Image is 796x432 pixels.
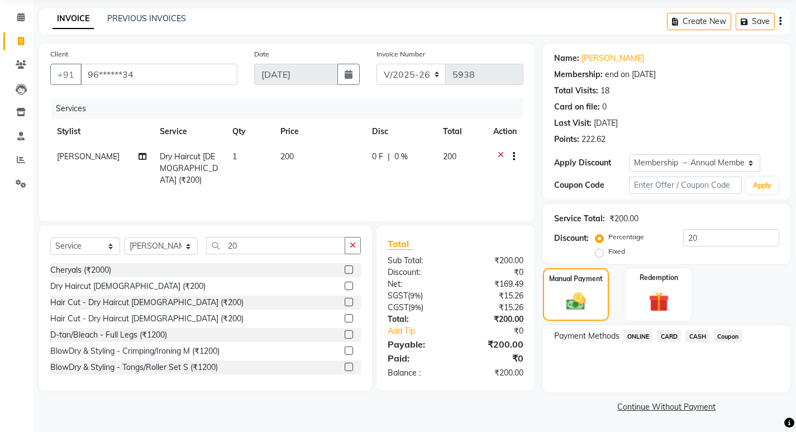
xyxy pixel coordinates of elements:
span: Payment Methods [554,330,619,342]
span: | [388,151,390,163]
div: 18 [600,85,609,97]
a: [PERSON_NAME] [581,53,644,64]
div: Total Visits: [554,85,598,97]
span: SGST [388,291,408,301]
div: Last Visit: [554,117,592,129]
div: Hair Cut - Dry Haircut [DEMOGRAPHIC_DATA] (₹200) [50,313,244,325]
div: Points: [554,134,579,145]
div: ₹15.26 [455,302,531,314]
div: Hair Cut - Dry Haircut [DEMOGRAPHIC_DATA] (₹200) [50,297,244,308]
a: Continue Without Payment [545,401,788,413]
button: Save [736,13,775,30]
div: ₹200.00 [609,213,638,225]
th: Action [487,119,523,144]
div: ₹0 [468,325,532,337]
label: Manual Payment [549,274,603,284]
span: 200 [443,151,456,162]
input: Search by Name/Mobile/Email/Code [80,64,237,85]
label: Fixed [608,246,625,257]
span: Dry Haircut [DEMOGRAPHIC_DATA] (₹200) [160,151,218,185]
span: Coupon [714,330,742,343]
div: ( ) [379,302,455,314]
div: Sub Total: [379,255,455,267]
button: +91 [50,64,82,85]
input: Search or Scan [206,237,345,254]
div: Membership: [554,69,603,80]
input: Enter Offer / Coupon Code [629,177,742,194]
div: ₹200.00 [455,338,531,351]
span: [PERSON_NAME] [57,151,120,162]
div: end on [DATE] [605,69,656,80]
div: ₹200.00 [455,255,531,267]
div: Total: [379,314,455,325]
a: Add Tip [379,325,468,337]
div: Card on file: [554,101,600,113]
th: Service [153,119,226,144]
th: Stylist [50,119,153,144]
button: Create New [667,13,731,30]
div: ₹169.49 [455,278,531,290]
img: _gift.svg [642,289,675,315]
span: Total [388,238,413,250]
span: 9% [411,303,421,312]
div: Dry Haircut [DEMOGRAPHIC_DATA] (₹200) [50,281,206,292]
th: Qty [226,119,274,144]
div: Cheryals (₹2000) [50,264,111,276]
th: Price [274,119,365,144]
a: PREVIOUS INVOICES [107,13,186,23]
div: Coupon Code [554,179,629,191]
div: ₹15.26 [455,290,531,302]
button: Apply [746,177,778,194]
div: ₹200.00 [455,314,531,325]
div: Apply Discount [554,157,629,169]
span: ONLINE [624,330,653,343]
div: ₹0 [455,267,531,278]
div: Paid: [379,352,455,365]
div: BlowDry & Styling - Tongs/Roller Set S (₹1200) [50,362,218,373]
label: Percentage [608,232,644,242]
span: CGST [388,302,408,312]
span: 200 [280,151,294,162]
a: INVOICE [53,9,94,29]
div: ₹0 [455,352,531,365]
div: Balance : [379,367,455,379]
div: Services [51,98,532,119]
div: D-tan/Bleach - Full Legs (₹1200) [50,329,167,341]
th: Total [436,119,486,144]
th: Disc [365,119,437,144]
span: CASH [685,330,709,343]
div: Name: [554,53,579,64]
div: Payable: [379,338,455,351]
div: BlowDry & Styling - Crimping/Ironing M (₹1200) [50,345,220,357]
span: 1 [232,151,237,162]
div: Discount: [554,232,589,244]
div: [DATE] [594,117,618,129]
div: Discount: [379,267,455,278]
div: Net: [379,278,455,290]
img: _cash.svg [560,291,592,313]
span: CARD [657,330,681,343]
label: Client [50,49,68,59]
label: Redemption [640,273,678,283]
div: Service Total: [554,213,605,225]
label: Invoice Number [376,49,425,59]
span: 0 F [372,151,383,163]
label: Date [254,49,269,59]
span: 0 % [394,151,408,163]
div: ( ) [379,290,455,302]
span: 9% [410,291,421,300]
div: ₹200.00 [455,367,531,379]
div: 0 [602,101,607,113]
div: 222.62 [581,134,606,145]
